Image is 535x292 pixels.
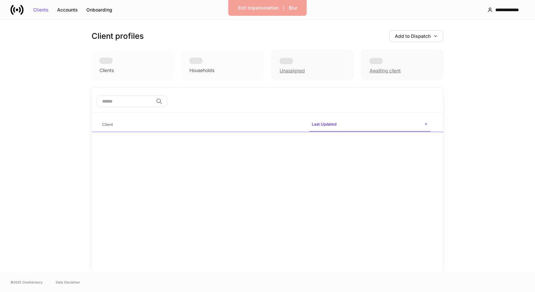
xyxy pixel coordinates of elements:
span: © 2025 OneAdvisory [11,280,43,285]
button: Exit Impersonation [234,3,283,13]
div: Awaiting client [370,67,401,74]
button: Clients [29,5,53,15]
div: Awaiting client [361,50,443,80]
div: Unassigned [280,67,305,74]
div: Clients [99,67,114,74]
div: Clients [33,8,49,12]
button: Add to Dispatch [389,30,443,42]
h6: Last Updated [312,121,336,127]
div: Blur [289,6,297,10]
div: Unassigned [271,50,353,80]
div: Onboarding [86,8,112,12]
div: Households [189,67,214,74]
div: Accounts [57,8,78,12]
h6: Client [102,121,113,128]
button: Accounts [53,5,82,15]
a: Data Disclaimer [56,280,80,285]
span: Last Updated [309,118,431,132]
button: Onboarding [82,5,117,15]
div: Add to Dispatch [395,34,438,38]
button: Blur [285,3,302,13]
h3: Client profiles [92,31,144,41]
div: Exit Impersonation [238,6,279,10]
span: Client [99,118,304,132]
